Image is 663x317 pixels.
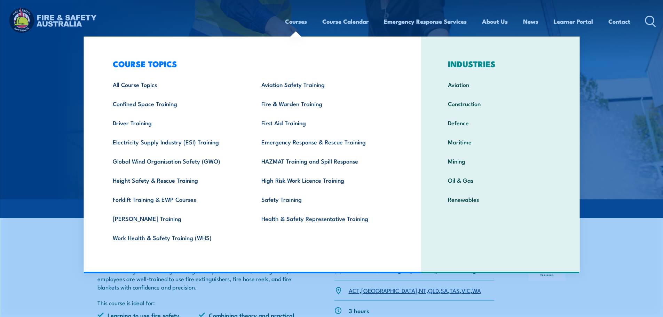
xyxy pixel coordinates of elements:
[102,75,251,94] a: All Course Topics
[437,113,563,132] a: Defence
[251,113,399,132] a: First Aid Training
[102,132,251,151] a: Electricity Supply Industry (ESI) Training
[97,299,301,307] p: This course is ideal for:
[102,171,251,190] a: Height Safety & Rescue Training
[102,190,251,209] a: Forklift Training & EWP Courses
[349,266,479,274] p: Individuals, Small groups or Corporate bookings
[428,286,439,294] a: QLD
[102,59,399,69] h3: COURSE TOPICS
[251,209,399,228] a: Health & Safety Representative Training
[437,94,563,113] a: Construction
[322,12,369,31] a: Course Calendar
[361,286,417,294] a: [GEOGRAPHIC_DATA]
[437,171,563,190] a: Oil & Gas
[441,286,448,294] a: SA
[450,286,460,294] a: TAS
[102,228,251,247] a: Work Health & Safety Training (WHS)
[102,113,251,132] a: Driver Training
[349,307,369,315] p: 3 hours
[437,59,563,69] h3: INDUSTRIES
[285,12,307,31] a: Courses
[384,12,467,31] a: Emergency Response Services
[608,12,630,31] a: Contact
[102,94,251,113] a: Confined Space Training
[523,12,538,31] a: News
[437,75,563,94] a: Aviation
[437,190,563,209] a: Renewables
[251,190,399,209] a: Safety Training
[472,286,481,294] a: WA
[437,132,563,151] a: Maritime
[251,132,399,151] a: Emergency Response & Rescue Training
[461,286,471,294] a: VIC
[349,286,481,294] p: , , , , , , ,
[251,75,399,94] a: Aviation Safety Training
[102,151,251,171] a: Global Wind Organisation Safety (GWO)
[482,12,508,31] a: About Us
[437,151,563,171] a: Mining
[102,209,251,228] a: [PERSON_NAME] Training
[251,151,399,171] a: HAZMAT Training and Spill Response
[554,12,593,31] a: Learner Portal
[251,171,399,190] a: High Risk Work Licence Training
[97,267,301,291] p: Our Fire Extinguisher training course goes beyond the basics, making sure your employees are well...
[251,94,399,113] a: Fire & Warden Training
[349,286,360,294] a: ACT
[419,286,426,294] a: NT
